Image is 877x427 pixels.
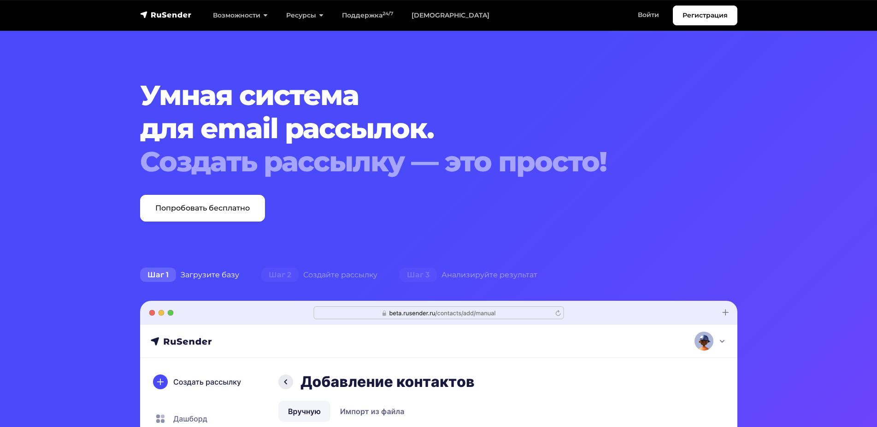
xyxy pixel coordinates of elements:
[140,145,687,178] div: Создать рассылку — это просто!
[400,268,437,282] span: Шаг 3
[129,266,250,284] div: Загрузите базу
[250,266,388,284] div: Создайте рассылку
[140,79,687,178] h1: Умная система для email рассылок.
[402,6,499,25] a: [DEMOGRAPHIC_DATA]
[277,6,333,25] a: Ресурсы
[388,266,548,284] div: Анализируйте результат
[383,11,393,17] sup: 24/7
[140,195,265,222] a: Попробовать бесплатно
[333,6,402,25] a: Поддержка24/7
[673,6,737,25] a: Регистрация
[629,6,668,24] a: Войти
[140,10,192,19] img: RuSender
[204,6,277,25] a: Возможности
[261,268,299,282] span: Шаг 2
[140,268,176,282] span: Шаг 1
